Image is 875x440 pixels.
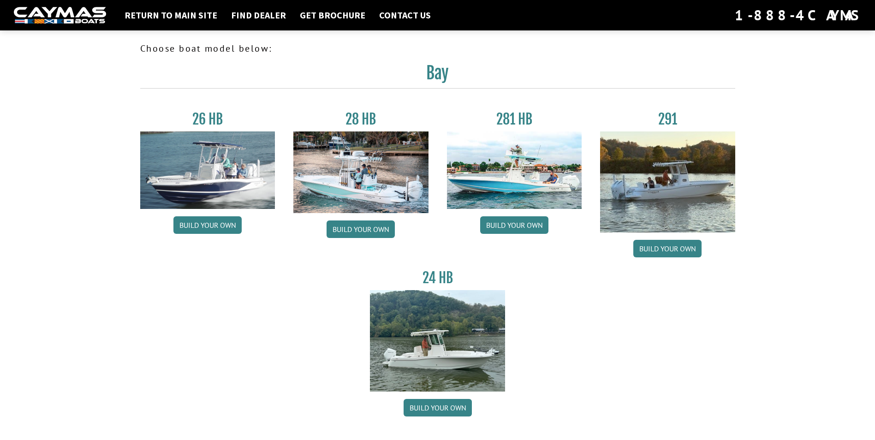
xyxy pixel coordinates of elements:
[480,216,548,234] a: Build your own
[633,240,702,257] a: Build your own
[295,9,370,21] a: Get Brochure
[735,5,861,25] div: 1-888-4CAYMAS
[140,131,275,209] img: 26_new_photo_resized.jpg
[447,111,582,128] h3: 281 HB
[293,131,429,213] img: 28_hb_thumbnail_for_caymas_connect.jpg
[226,9,291,21] a: Find Dealer
[140,63,735,89] h2: Bay
[173,216,242,234] a: Build your own
[120,9,222,21] a: Return to main site
[404,399,472,416] a: Build your own
[370,269,505,286] h3: 24 HB
[140,42,735,55] p: Choose boat model below:
[600,111,735,128] h3: 291
[140,111,275,128] h3: 26 HB
[447,131,582,209] img: 28-hb-twin.jpg
[293,111,429,128] h3: 28 HB
[14,7,106,24] img: white-logo-c9c8dbefe5ff5ceceb0f0178aa75bf4bb51f6bca0971e226c86eb53dfe498488.png
[600,131,735,232] img: 291_Thumbnail.jpg
[370,290,505,391] img: 24_HB_thumbnail.jpg
[375,9,435,21] a: Contact Us
[327,220,395,238] a: Build your own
